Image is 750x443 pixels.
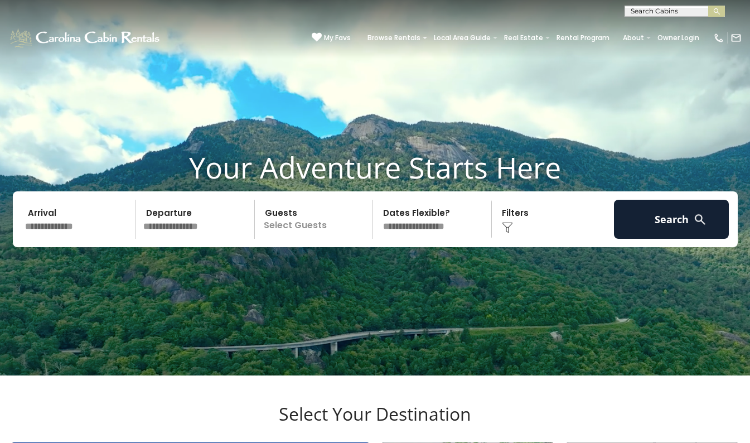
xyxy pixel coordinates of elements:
a: About [617,30,650,46]
span: My Favs [324,33,351,43]
p: Select Guests [258,200,373,239]
a: Rental Program [551,30,615,46]
img: search-regular-white.png [693,213,707,227]
img: phone-regular-white.png [713,32,724,44]
a: Owner Login [652,30,705,46]
button: Search [614,200,729,239]
img: mail-regular-white.png [730,32,742,44]
h3: Select Your Destination [8,403,742,442]
a: Browse Rentals [362,30,426,46]
a: Real Estate [499,30,549,46]
img: filter--v1.png [502,222,513,233]
a: Local Area Guide [428,30,496,46]
img: White-1-1-2.png [8,27,163,49]
a: My Favs [312,32,351,44]
h1: Your Adventure Starts Here [8,150,742,185]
